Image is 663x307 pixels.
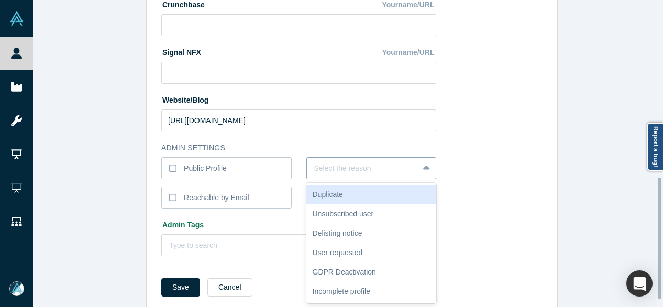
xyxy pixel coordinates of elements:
[184,192,249,203] div: Reachable by Email
[9,11,24,26] img: Alchemist Vault Logo
[161,43,201,58] label: Signal NFX
[647,123,663,171] a: Report a bug!
[161,91,208,106] label: Website/Blog
[306,185,437,204] div: Duplicate
[306,243,437,262] div: User requested
[306,224,437,243] div: Delisting notice
[161,142,436,153] h3: Admin Settings
[161,278,200,297] button: Save
[382,43,436,62] div: Yourname/URL
[184,163,227,174] div: Public Profile
[161,216,436,231] label: Admin Tags
[9,281,24,296] img: Mia Scott's Account
[306,262,437,282] div: GDPR Deactivation
[306,282,437,301] div: Incomplete profile
[207,278,252,297] button: Cancel
[306,204,437,224] div: Unsubscribed user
